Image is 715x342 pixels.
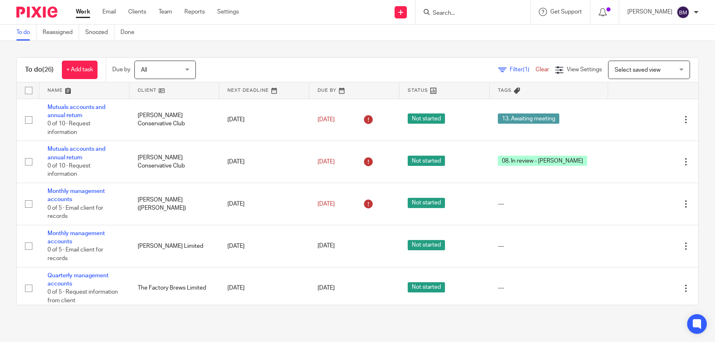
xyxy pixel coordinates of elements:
[615,67,661,73] span: Select saved view
[432,10,506,17] input: Search
[498,200,600,208] div: ---
[408,282,445,292] span: Not started
[498,284,600,292] div: ---
[85,25,114,41] a: Snoozed
[567,67,602,72] span: View Settings
[219,99,309,141] td: [DATE]
[62,61,98,79] a: + Add task
[48,104,105,118] a: Mutuals accounts and annual return
[129,225,220,267] td: [PERSON_NAME] Limited
[318,201,335,207] span: [DATE]
[16,25,36,41] a: To do
[129,99,220,141] td: [PERSON_NAME] Conservative Club
[48,163,91,177] span: 0 of 10 · Request information
[676,6,690,19] img: svg%3E
[408,240,445,250] span: Not started
[102,8,116,16] a: Email
[627,8,672,16] p: [PERSON_NAME]
[498,113,559,124] span: 13. Awaiting meeting
[184,8,205,16] a: Reports
[318,285,335,291] span: [DATE]
[217,8,239,16] a: Settings
[48,205,103,220] span: 0 of 5 · Email client for records
[498,88,512,93] span: Tags
[318,243,335,249] span: [DATE]
[550,9,582,15] span: Get Support
[159,8,172,16] a: Team
[48,247,103,262] span: 0 of 5 · Email client for records
[219,267,309,309] td: [DATE]
[112,66,130,74] p: Due by
[408,113,445,124] span: Not started
[16,7,57,18] img: Pixie
[219,183,309,225] td: [DATE]
[408,156,445,166] span: Not started
[129,141,220,183] td: [PERSON_NAME] Conservative Club
[48,146,105,160] a: Mutuals accounts and annual return
[48,273,109,287] a: Quarterly management accounts
[48,290,118,304] span: 0 of 5 · Request information from client
[523,67,529,72] span: (1)
[42,66,54,73] span: (26)
[219,141,309,183] td: [DATE]
[48,188,105,202] a: Monthly management accounts
[76,8,90,16] a: Work
[408,198,445,208] span: Not started
[536,67,549,72] a: Clear
[318,159,335,165] span: [DATE]
[498,156,587,166] span: 08. In review - [PERSON_NAME]
[318,117,335,122] span: [DATE]
[129,183,220,225] td: [PERSON_NAME] ([PERSON_NAME])
[129,267,220,309] td: The Factory Brews Limited
[219,225,309,267] td: [DATE]
[25,66,54,74] h1: To do
[498,242,600,250] div: ---
[43,25,79,41] a: Reassigned
[48,121,91,135] span: 0 of 10 · Request information
[510,67,536,72] span: Filter
[128,8,146,16] a: Clients
[48,231,105,245] a: Monthly management accounts
[120,25,141,41] a: Done
[141,67,147,73] span: All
